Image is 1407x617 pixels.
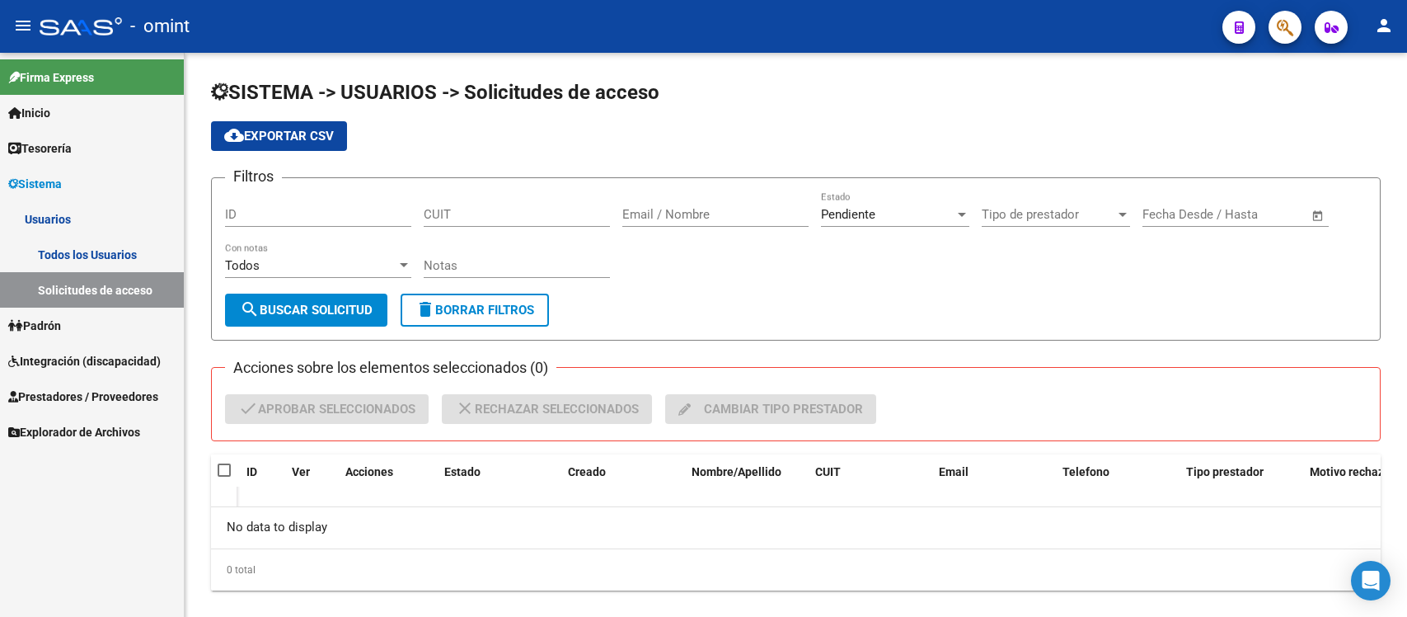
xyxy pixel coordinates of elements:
[1351,561,1391,601] div: Open Intercom Messenger
[685,455,809,509] datatable-header-cell: Nombre/Apellido
[8,317,61,335] span: Padrón
[225,356,556,379] h3: Acciones sobre los elementos seleccionados (0)
[225,294,387,327] button: Buscar solicitud
[8,104,50,122] span: Inicio
[225,165,282,188] h3: Filtros
[238,394,415,424] span: Aprobar seleccionados
[1142,207,1209,222] input: Fecha inicio
[821,207,875,222] span: Pendiente
[815,465,841,478] span: CUIT
[240,299,260,319] mat-icon: search
[1374,16,1394,35] mat-icon: person
[665,394,876,424] button: Cambiar tipo prestador
[8,175,62,193] span: Sistema
[8,423,140,441] span: Explorador de Archivos
[238,398,258,418] mat-icon: check
[225,258,260,273] span: Todos
[1062,465,1109,478] span: Telefono
[415,299,435,319] mat-icon: delete
[568,465,606,478] span: Creado
[211,81,659,104] span: SISTEMA -> USUARIOS -> Solicitudes de acceso
[285,455,339,509] datatable-header-cell: Ver
[809,455,932,509] datatable-header-cell: CUIT
[240,455,285,509] datatable-header-cell: ID
[455,398,475,418] mat-icon: close
[130,8,190,45] span: - omint
[932,455,1056,509] datatable-header-cell: Email
[13,16,33,35] mat-icon: menu
[444,465,481,478] span: Estado
[1224,207,1304,222] input: Fecha fin
[211,549,1381,591] div: 0 total
[1310,465,1391,478] span: Motivo rechazo
[246,465,257,478] span: ID
[415,303,534,318] span: Borrar Filtros
[678,394,863,424] span: Cambiar tipo prestador
[8,68,94,87] span: Firma Express
[339,455,438,509] datatable-header-cell: Acciones
[345,465,393,478] span: Acciones
[211,507,1381,549] div: No data to display
[438,455,561,509] datatable-header-cell: Estado
[455,394,639,424] span: Rechazar seleccionados
[224,125,244,145] mat-icon: cloud_download
[1180,455,1303,509] datatable-header-cell: Tipo prestador
[1186,465,1264,478] span: Tipo prestador
[8,388,158,406] span: Prestadores / Proveedores
[401,294,549,327] button: Borrar Filtros
[982,207,1115,222] span: Tipo de prestador
[211,121,347,151] button: Exportar CSV
[225,394,429,424] button: Aprobar seleccionados
[442,394,652,424] button: Rechazar seleccionados
[1309,206,1328,225] button: Open calendar
[1056,455,1180,509] datatable-header-cell: Telefono
[292,465,310,478] span: Ver
[8,139,72,158] span: Tesorería
[692,465,781,478] span: Nombre/Apellido
[240,303,373,318] span: Buscar solicitud
[939,465,968,478] span: Email
[224,129,334,144] span: Exportar CSV
[561,455,685,509] datatable-header-cell: Creado
[8,352,161,370] span: Integración (discapacidad)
